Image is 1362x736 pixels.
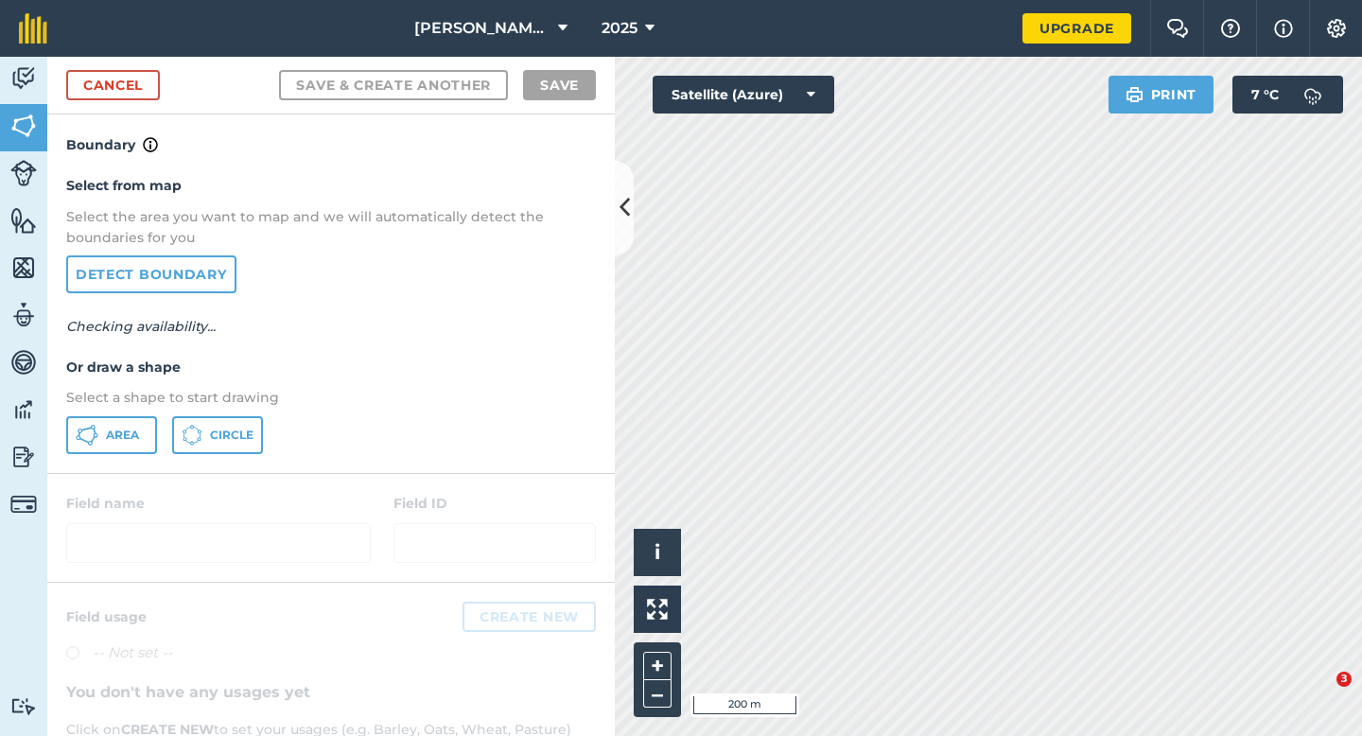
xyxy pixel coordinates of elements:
img: svg+xml;base64,PD94bWwgdmVyc2lvbj0iMS4wIiBlbmNvZGluZz0idXRmLTgiPz4KPCEtLSBHZW5lcmF0b3I6IEFkb2JlIE... [10,348,37,377]
img: svg+xml;base64,PD94bWwgdmVyc2lvbj0iMS4wIiBlbmNvZGluZz0idXRmLTgiPz4KPCEtLSBHZW5lcmF0b3I6IEFkb2JlIE... [10,160,37,186]
span: i [655,540,660,564]
button: 7 °C [1232,76,1343,114]
button: Print [1109,76,1214,114]
img: svg+xml;base64,PHN2ZyB4bWxucz0iaHR0cDovL3d3dy53My5vcmcvMjAwMC9zdmciIHdpZHRoPSIxNyIgaGVpZ2h0PSIxNy... [143,133,158,156]
img: Two speech bubbles overlapping with the left bubble in the forefront [1166,19,1189,38]
button: Satellite (Azure) [653,76,834,114]
img: A question mark icon [1219,19,1242,38]
h4: Select from map [66,175,596,196]
span: [PERSON_NAME] Farming Partnership [414,17,550,40]
button: + [643,652,672,680]
img: svg+xml;base64,PHN2ZyB4bWxucz0iaHR0cDovL3d3dy53My5vcmcvMjAwMC9zdmciIHdpZHRoPSI1NiIgaGVpZ2h0PSI2MC... [10,112,37,140]
h4: Or draw a shape [66,357,596,377]
a: Upgrade [1022,13,1131,44]
button: – [643,680,672,708]
img: svg+xml;base64,PD94bWwgdmVyc2lvbj0iMS4wIiBlbmNvZGluZz0idXRmLTgiPz4KPCEtLSBHZW5lcmF0b3I6IEFkb2JlIE... [1294,76,1332,114]
span: 2025 [602,17,637,40]
img: svg+xml;base64,PD94bWwgdmVyc2lvbj0iMS4wIiBlbmNvZGluZz0idXRmLTgiPz4KPCEtLSBHZW5lcmF0b3I6IEFkb2JlIE... [10,443,37,471]
img: svg+xml;base64,PD94bWwgdmVyc2lvbj0iMS4wIiBlbmNvZGluZz0idXRmLTgiPz4KPCEtLSBHZW5lcmF0b3I6IEFkb2JlIE... [10,395,37,424]
a: Detect boundary [66,255,236,293]
img: A cog icon [1325,19,1348,38]
span: Circle [210,428,253,443]
button: Circle [172,416,263,454]
button: Area [66,416,157,454]
button: Save [523,70,596,100]
a: Cancel [66,70,160,100]
button: Save & Create Another [279,70,508,100]
span: Area [106,428,139,443]
img: svg+xml;base64,PHN2ZyB4bWxucz0iaHR0cDovL3d3dy53My5vcmcvMjAwMC9zdmciIHdpZHRoPSI1NiIgaGVpZ2h0PSI2MC... [10,206,37,235]
img: svg+xml;base64,PD94bWwgdmVyc2lvbj0iMS4wIiBlbmNvZGluZz0idXRmLTgiPz4KPCEtLSBHZW5lcmF0b3I6IEFkb2JlIE... [10,301,37,329]
img: svg+xml;base64,PD94bWwgdmVyc2lvbj0iMS4wIiBlbmNvZGluZz0idXRmLTgiPz4KPCEtLSBHZW5lcmF0b3I6IEFkb2JlIE... [10,491,37,517]
iframe: Intercom live chat [1298,672,1343,717]
p: Select a shape to start drawing [66,387,596,408]
button: i [634,529,681,576]
span: 3 [1336,672,1352,687]
img: svg+xml;base64,PD94bWwgdmVyc2lvbj0iMS4wIiBlbmNvZGluZz0idXRmLTgiPz4KPCEtLSBHZW5lcmF0b3I6IEFkb2JlIE... [10,64,37,93]
em: Checking availability... [66,318,216,335]
img: svg+xml;base64,PHN2ZyB4bWxucz0iaHR0cDovL3d3dy53My5vcmcvMjAwMC9zdmciIHdpZHRoPSI1NiIgaGVpZ2h0PSI2MC... [10,254,37,282]
img: svg+xml;base64,PHN2ZyB4bWxucz0iaHR0cDovL3d3dy53My5vcmcvMjAwMC9zdmciIHdpZHRoPSIxOSIgaGVpZ2h0PSIyNC... [1126,83,1144,106]
img: svg+xml;base64,PD94bWwgdmVyc2lvbj0iMS4wIiBlbmNvZGluZz0idXRmLTgiPz4KPCEtLSBHZW5lcmF0b3I6IEFkb2JlIE... [10,697,37,715]
span: 7 ° C [1251,76,1279,114]
h4: Boundary [47,114,615,156]
img: svg+xml;base64,PHN2ZyB4bWxucz0iaHR0cDovL3d3dy53My5vcmcvMjAwMC9zdmciIHdpZHRoPSIxNyIgaGVpZ2h0PSIxNy... [1274,17,1293,40]
p: Select the area you want to map and we will automatically detect the boundaries for you [66,206,596,249]
img: fieldmargin Logo [19,13,47,44]
img: Four arrows, one pointing top left, one top right, one bottom right and the last bottom left [647,599,668,620]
